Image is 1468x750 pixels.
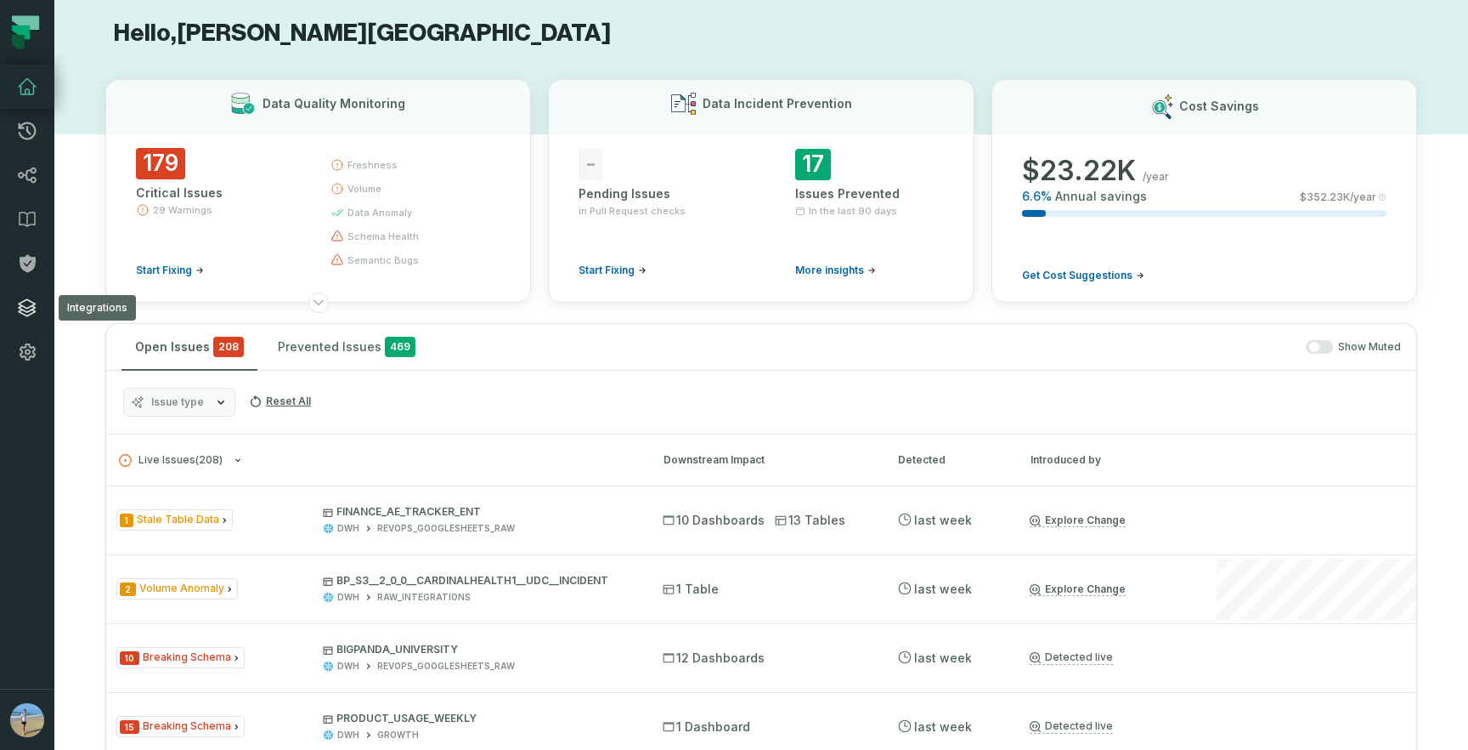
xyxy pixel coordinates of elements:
[663,452,867,468] div: Downstream Impact
[1055,188,1147,205] span: Annual savings
[323,643,632,656] p: BIGPANDA_UNIVERSITY
[775,512,845,529] span: 13 Tables
[377,660,515,673] div: REVOPS_GOOGLESHEETS_RAW
[136,264,192,277] span: Start Fixing
[991,79,1417,303] button: Cost Savings$23.22K/year6.6%Annual savings$352.23K/yearGet Cost Suggestions
[377,591,471,604] div: RAW_INTEGRATIONS
[1022,269,1144,282] a: Get Cost Suggestions
[120,582,136,596] span: Severity
[579,149,603,180] span: -
[579,264,635,277] span: Start Fixing
[116,647,245,668] span: Issue Type
[337,729,359,741] div: DWH
[1143,170,1169,184] span: /year
[548,79,974,303] button: Data Incident Prevention-Pending Issuesin Pull Request checksStart Fixing17Issues PreventedIn the...
[119,454,223,467] span: Live Issues ( 208 )
[121,324,257,370] button: Open Issues
[1022,269,1132,282] span: Get Cost Suggestions
[59,295,136,321] div: Integrations
[385,337,415,357] span: 469
[579,204,686,218] span: in Pull Request checks
[120,720,139,734] span: Severity
[795,149,831,180] span: 17
[120,651,139,665] span: Severity
[323,574,632,588] p: BP_S3__2_0_0__CARDINALHEALTH1__UDC__INCIDENT
[264,324,429,370] button: Prevented Issues
[263,95,405,112] h3: Data Quality Monitoring
[347,230,419,243] span: schema health
[377,729,419,741] div: GROWTH
[795,264,864,277] span: More insights
[436,340,1401,355] div: Show Muted
[151,395,204,409] span: Issue type
[119,454,633,467] button: Live Issues(208)
[663,581,719,598] span: 1 Table
[153,203,212,217] span: 29 Warnings
[1022,154,1136,188] span: $ 23.22K
[809,204,897,218] span: In the last 90 days
[663,512,765,529] span: 10 Dashboards
[323,505,632,519] p: FINANCE_AE_TRACKER_ENT
[914,513,972,527] relative-time: Sep 11, 2025, 5:47 AM GMT+3
[323,712,632,725] p: PRODUCT_USAGE_WEEKLY
[213,337,244,357] span: critical issues and errors combined
[347,206,412,219] span: data anomaly
[136,264,204,277] a: Start Fixing
[1022,188,1052,205] span: 6.6 %
[347,253,419,267] span: semantic bugs
[663,719,750,736] span: 1 Dashboard
[10,703,44,737] img: avatar of Omer London
[105,19,1417,48] h1: Hello, [PERSON_NAME][GEOGRAPHIC_DATA]
[120,514,133,527] span: Severity
[116,509,233,531] span: Issue Type
[1030,651,1113,665] a: Detected live
[347,182,381,196] span: volume
[377,522,515,535] div: REVOPS_GOOGLESHEETS_RAW
[242,388,318,415] button: Reset All
[703,95,852,112] h3: Data Incident Prevention
[1300,190,1376,204] span: $ 352.23K /year
[898,452,1000,468] div: Detected
[116,578,238,599] span: Issue Type
[579,264,646,277] a: Start Fixing
[136,185,300,202] div: Critical Issues
[1030,719,1113,734] a: Detected live
[914,651,972,665] relative-time: Sep 8, 2025, 4:02 AM GMT+3
[579,185,727,202] div: Pending Issues
[337,660,359,673] div: DWH
[123,388,235,417] button: Issue type
[347,158,398,172] span: freshness
[1030,582,1126,596] a: Explore Change
[1030,514,1126,527] a: Explore Change
[1030,452,1183,468] div: Introduced by
[795,185,944,202] div: Issues Prevented
[337,591,359,604] div: DWH
[795,264,876,277] a: More insights
[337,522,359,535] div: DWH
[663,650,765,667] span: 12 Dashboards
[136,148,185,179] span: 179
[914,719,972,734] relative-time: Sep 8, 2025, 4:02 AM GMT+3
[1179,98,1259,115] h3: Cost Savings
[105,79,531,303] button: Data Quality Monitoring179Critical Issues29 WarningsStart Fixingfreshnessvolumedata anomalyschema...
[116,716,245,737] span: Issue Type
[914,582,972,596] relative-time: Sep 9, 2025, 5:50 AM GMT+3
